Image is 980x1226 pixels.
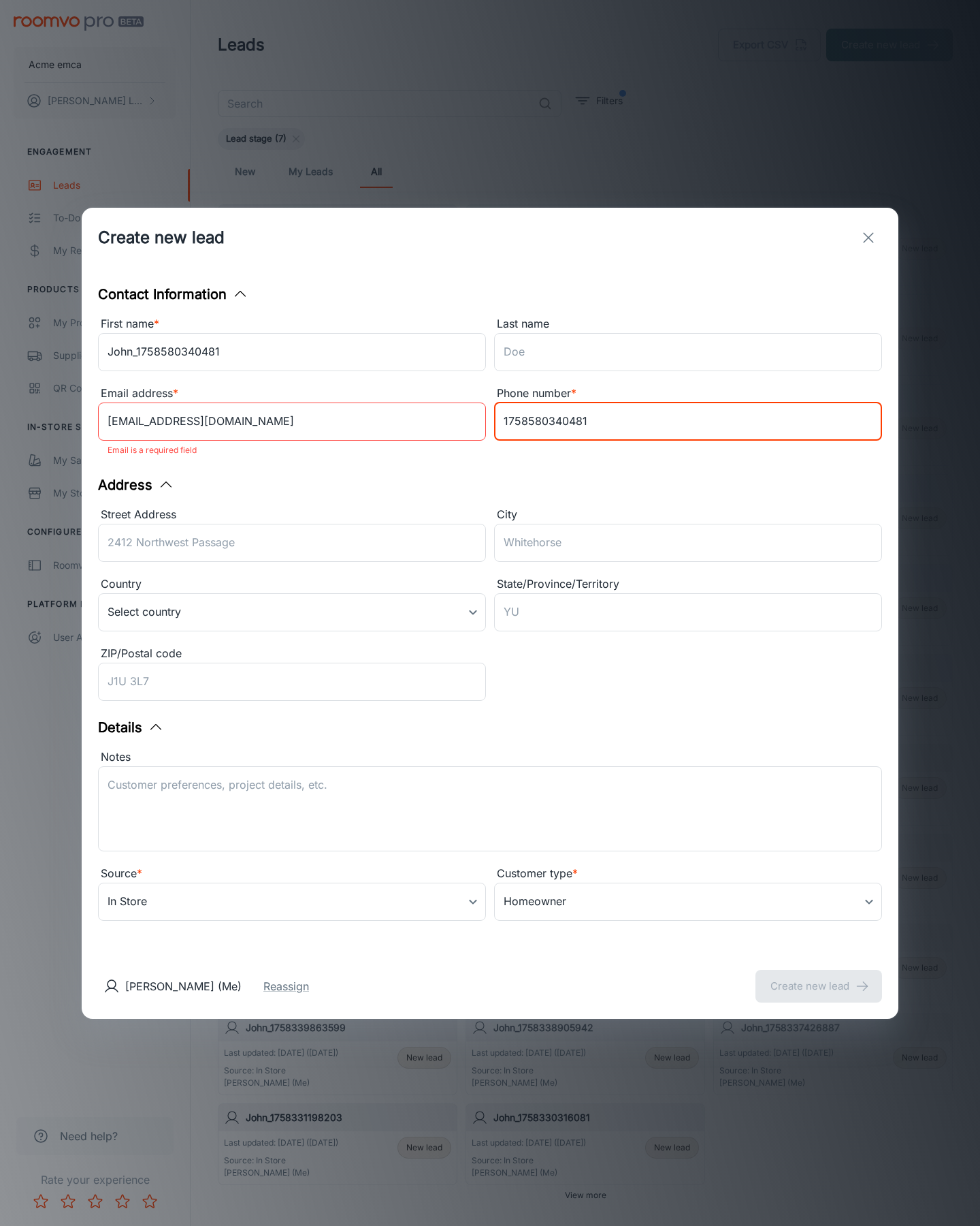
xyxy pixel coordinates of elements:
div: Street Address [98,506,486,524]
button: Details [98,717,164,738]
div: Phone number [494,385,882,403]
div: Customer type [494,865,882,883]
input: myname@example.com [98,403,486,441]
div: First name [98,315,486,333]
button: Reassign [263,978,309,994]
button: Contact Information [98,284,248,304]
div: Homeowner [494,883,882,921]
input: YU [494,593,882,631]
div: City [494,506,882,524]
p: [PERSON_NAME] (Me) [125,978,242,994]
input: Whitehorse [494,524,882,562]
div: Select country [98,593,486,631]
div: Notes [98,749,882,766]
input: 2412 Northwest Passage [98,524,486,562]
h1: Create new lead [98,225,225,250]
div: In Store [98,883,486,921]
input: Doe [494,333,882,371]
p: Email is a required field [108,442,476,458]
div: Last name [494,315,882,333]
div: Country [98,576,486,593]
div: Email address [98,385,486,403]
div: Source [98,865,486,883]
button: Address [98,475,174,495]
input: +1 439-123-4567 [494,403,882,441]
input: John [98,333,486,371]
button: exit [855,224,882,251]
div: State/Province/Territory [494,576,882,593]
div: ZIP/Postal code [98,645,486,663]
input: J1U 3L7 [98,663,486,701]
